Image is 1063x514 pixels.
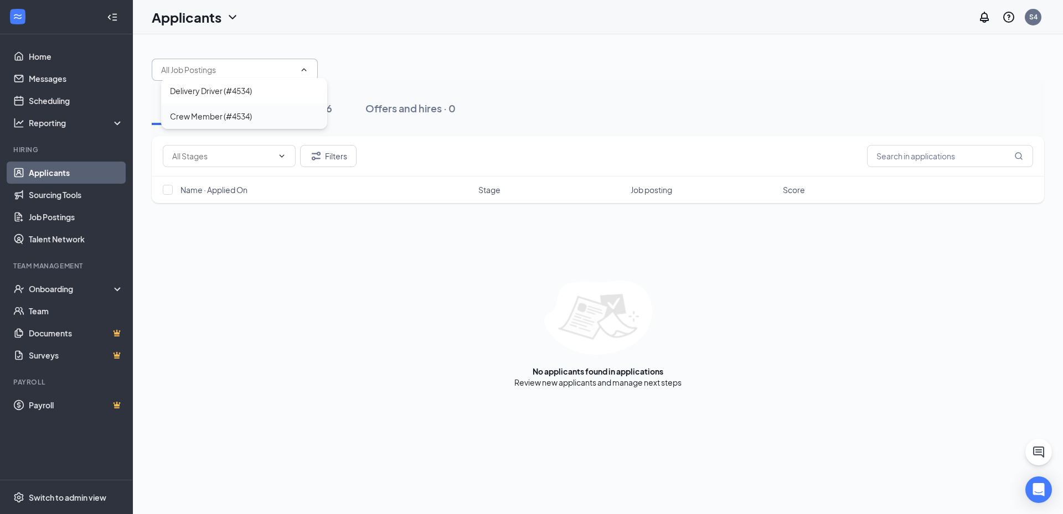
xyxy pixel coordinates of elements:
h1: Applicants [152,8,221,27]
span: Name · Applied On [180,184,247,195]
a: PayrollCrown [29,394,123,416]
a: Sourcing Tools [29,184,123,206]
button: Filter Filters [300,145,357,167]
a: Home [29,45,123,68]
button: ChatActive [1025,439,1052,465]
div: Crew Member (#4534) [170,110,252,122]
div: Reporting [29,117,124,128]
svg: ChevronUp [300,65,308,74]
a: Scheduling [29,90,123,112]
input: All Stages [172,150,273,162]
svg: WorkstreamLogo [12,11,23,22]
div: Hiring [13,145,121,154]
a: SurveysCrown [29,344,123,366]
svg: Notifications [978,11,991,24]
svg: UserCheck [13,283,24,294]
div: Team Management [13,261,121,271]
a: DocumentsCrown [29,322,123,344]
div: S4 [1029,12,1038,22]
a: Talent Network [29,228,123,250]
svg: Filter [309,149,323,163]
span: Score [783,184,805,195]
input: Search in applications [867,145,1033,167]
div: Review new applicants and manage next steps [514,377,682,388]
a: Applicants [29,162,123,184]
span: Job posting [631,184,672,195]
div: Open Intercom Messenger [1025,476,1052,503]
svg: Settings [13,492,24,503]
svg: ChevronDown [226,11,239,24]
svg: MagnifyingGlass [1014,152,1023,160]
a: Team [29,300,123,322]
div: Delivery Driver (#4534) [170,85,252,97]
img: empty-state [544,281,652,355]
div: Onboarding [29,283,114,294]
a: Messages [29,68,123,90]
input: All Job Postings [161,64,295,76]
svg: QuestionInfo [1002,11,1015,24]
svg: ChevronDown [277,152,286,160]
span: Stage [478,184,500,195]
svg: Collapse [107,12,118,23]
div: Offers and hires · 0 [365,101,456,115]
svg: Analysis [13,117,24,128]
div: No applicants found in applications [533,366,663,377]
div: Switch to admin view [29,492,106,503]
div: Payroll [13,377,121,387]
a: Job Postings [29,206,123,228]
svg: ChatActive [1032,445,1045,459]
